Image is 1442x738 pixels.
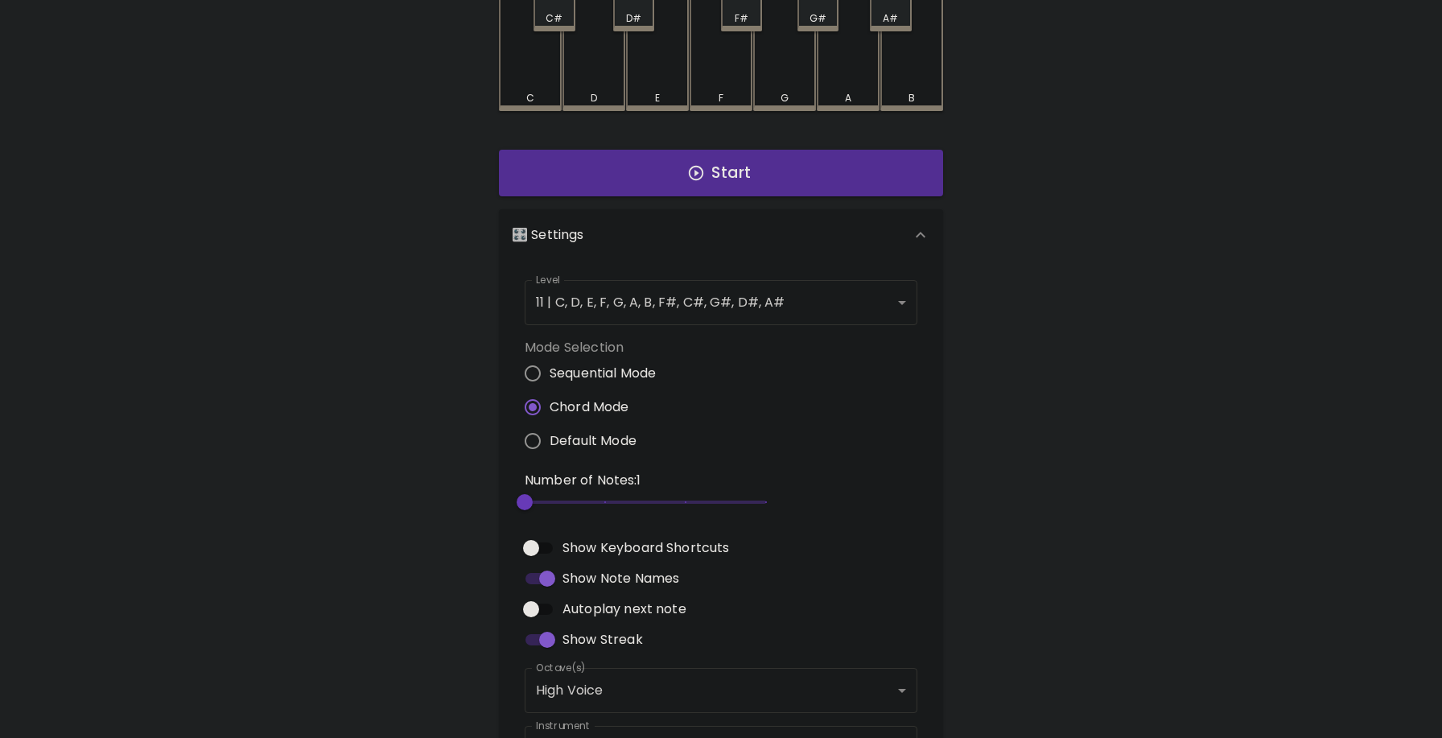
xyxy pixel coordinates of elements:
[562,630,643,649] span: Show Streak
[908,91,915,105] div: B
[550,364,656,383] span: Sequential Mode
[719,91,723,105] div: F
[845,91,851,105] div: A
[536,273,561,287] label: Level
[550,431,637,451] span: Default Mode
[546,11,562,26] div: C#
[810,11,826,26] div: G#
[735,11,748,26] div: F#
[562,569,679,588] span: Show Note Names
[499,209,943,261] div: 🎛️ Settings
[526,91,534,105] div: C
[525,280,917,325] div: 11 | C, D, E, F, G, A, B, F#, C#, G#, D#, A#
[626,11,641,26] div: D#
[525,668,917,713] div: High Voice
[655,91,660,105] div: E
[562,600,686,619] span: Autoplay next note
[536,719,590,732] label: Instrument
[525,471,766,490] p: Number of Notes: 1
[781,91,789,105] div: G
[562,538,729,558] span: Show Keyboard Shortcuts
[536,661,587,674] label: Octave(s)
[591,91,597,105] div: D
[883,11,898,26] div: A#
[512,225,584,245] p: 🎛️ Settings
[499,150,943,196] button: Start
[525,338,669,357] label: Mode Selection
[550,398,629,417] span: Chord Mode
